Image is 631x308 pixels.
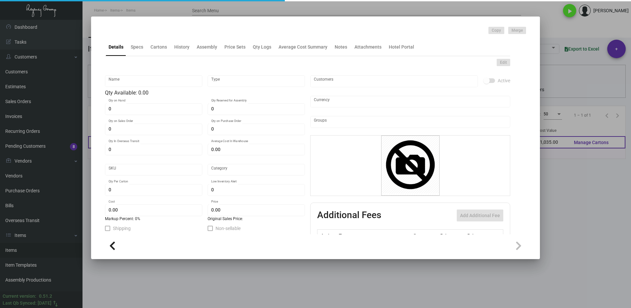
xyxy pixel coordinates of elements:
input: Add new.. [314,119,507,125]
button: Copy [488,27,504,34]
h2: Additional Fees [317,210,381,221]
span: Active [498,77,510,85]
button: Merge [508,27,526,34]
div: Details [109,44,123,51]
th: Active [317,230,338,241]
span: Merge [512,28,523,33]
div: Current version: [3,293,36,300]
span: Add Additional Fee [460,213,500,218]
div: 0.51.2 [39,293,52,300]
th: Type [337,230,411,241]
span: Copy [492,28,501,33]
div: Cartons [150,44,167,51]
th: Cost [411,230,438,241]
th: Price type [466,230,495,241]
button: Edit [497,59,510,66]
span: Shipping [113,224,131,232]
div: Assembly [197,44,217,51]
span: Non-sellable [216,224,241,232]
input: Add new.. [314,79,475,84]
span: Edit [500,60,507,65]
div: Qty Logs [253,44,271,51]
div: Average Cost Summary [279,44,327,51]
div: Hotel Portal [389,44,414,51]
div: Attachments [354,44,382,51]
div: Price Sets [224,44,246,51]
div: Qty Available: 0.00 [105,89,305,97]
div: History [174,44,189,51]
div: Last Qb Synced: [DATE] [3,300,51,307]
div: Specs [131,44,143,51]
div: Notes [335,44,347,51]
th: Price [439,230,466,241]
button: Add Additional Fee [457,210,503,221]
